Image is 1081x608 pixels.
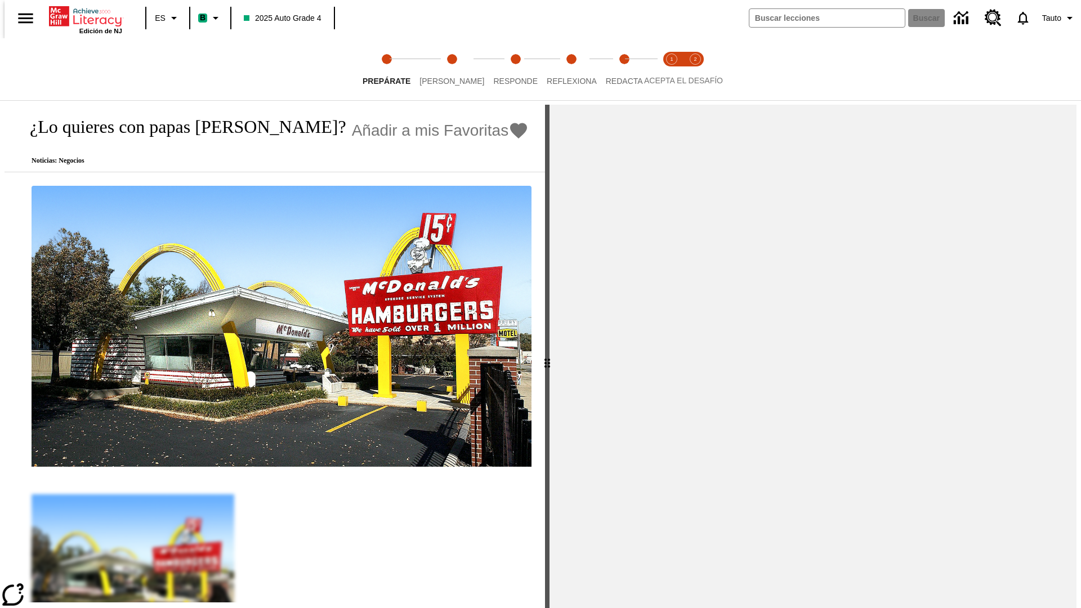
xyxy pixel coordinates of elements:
[9,2,42,35] button: Abrir el menú lateral
[194,8,227,28] button: Boost El color de la clase es verde menta. Cambiar el color de la clase.
[547,77,597,86] span: Reflexiona
[354,38,419,100] button: Prepárate step 1 of 5
[49,4,122,34] div: Portada
[18,117,346,137] h1: ¿Lo quieres con papas [PERSON_NAME]?
[352,120,529,140] button: Añadir a mis Favoritas - ¿Lo quieres con papas fritas?
[200,11,206,25] span: B
[655,38,688,100] button: Acepta el desafío lee step 1 of 2
[538,38,606,100] button: Reflexiona step 4 of 5
[419,77,484,86] span: [PERSON_NAME]
[947,3,978,34] a: Centro de información
[18,157,529,165] p: Noticias: Negocios
[644,76,723,85] span: ACEPTA EL DESAFÍO
[1008,3,1038,33] a: Notificaciones
[1038,8,1081,28] button: Perfil/Configuración
[5,105,545,602] div: reading
[493,77,538,86] span: Responde
[606,77,643,86] span: Redacta
[150,8,186,28] button: Lenguaje: ES, Selecciona un idioma
[597,38,652,100] button: Redacta step 5 of 5
[694,56,696,62] text: 2
[1042,12,1061,24] span: Tauto
[749,9,905,27] input: Buscar campo
[155,12,166,24] span: ES
[79,28,122,34] span: Edición de NJ
[32,186,531,467] img: Uno de los primeros locales de McDonald's, con el icónico letrero rojo y los arcos amarillos.
[352,122,509,140] span: Añadir a mis Favoritas
[978,3,1008,33] a: Centro de recursos, Se abrirá en una pestaña nueva.
[679,38,712,100] button: Acepta el desafío contesta step 2 of 2
[545,105,550,608] div: Pulsa la tecla de intro o la barra espaciadora y luego presiona las flechas de derecha e izquierd...
[244,12,321,24] span: 2025 Auto Grade 4
[484,38,547,100] button: Responde step 3 of 5
[550,105,1076,608] div: activity
[670,56,673,62] text: 1
[410,38,493,100] button: Lee step 2 of 5
[363,77,410,86] span: Prepárate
